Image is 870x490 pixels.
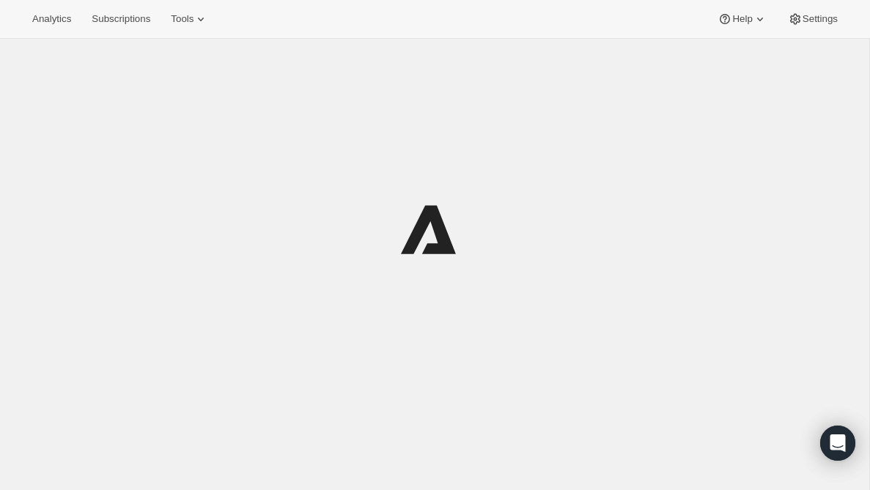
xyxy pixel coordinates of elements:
div: Open Intercom Messenger [820,426,855,461]
span: Tools [171,13,193,25]
button: Settings [779,9,847,29]
span: Subscriptions [92,13,150,25]
button: Help [709,9,775,29]
span: Analytics [32,13,71,25]
span: Help [732,13,752,25]
button: Tools [162,9,217,29]
button: Analytics [23,9,80,29]
button: Subscriptions [83,9,159,29]
span: Settings [803,13,838,25]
